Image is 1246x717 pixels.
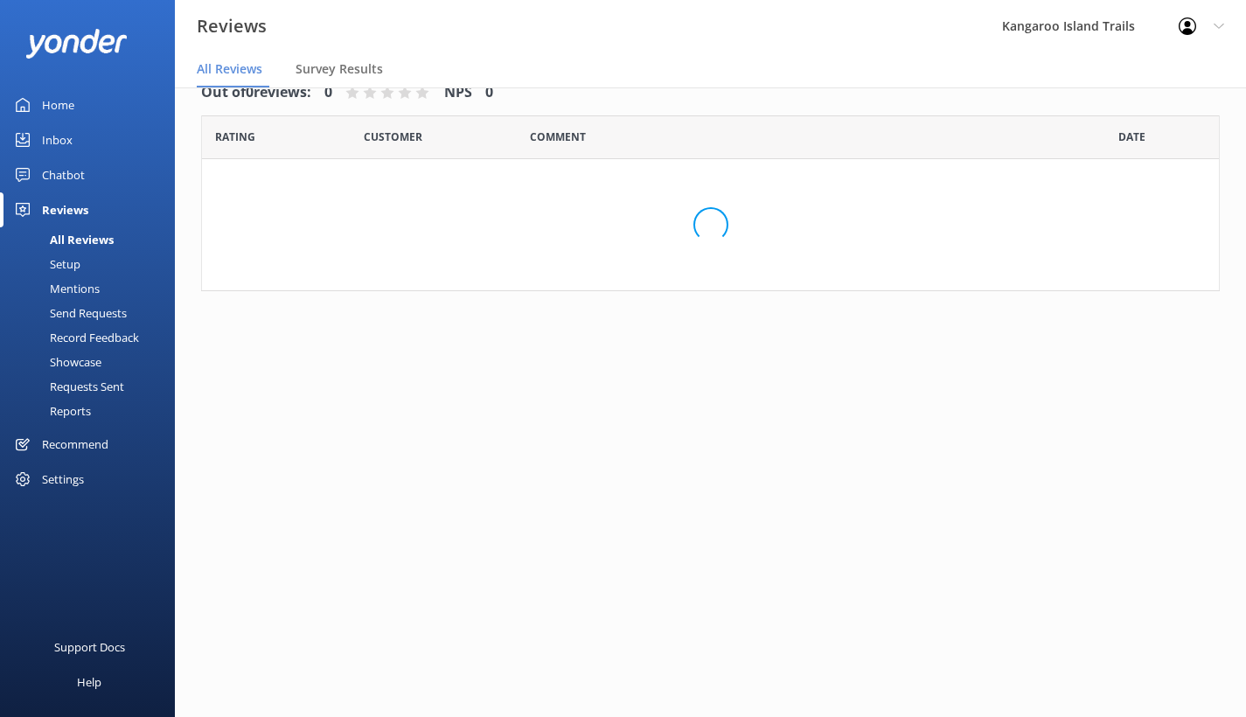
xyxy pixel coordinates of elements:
[42,122,73,157] div: Inbox
[10,276,175,301] a: Mentions
[10,227,114,252] div: All Reviews
[197,60,262,78] span: All Reviews
[364,129,422,145] span: Date
[10,399,175,423] a: Reports
[296,60,383,78] span: Survey Results
[10,276,100,301] div: Mentions
[215,129,255,145] span: Date
[530,129,586,145] span: Question
[42,462,84,497] div: Settings
[197,12,267,40] h3: Reviews
[10,301,175,325] a: Send Requests
[485,81,493,104] h4: 0
[10,350,101,374] div: Showcase
[10,325,139,350] div: Record Feedback
[42,87,74,122] div: Home
[444,81,472,104] h4: NPS
[1118,129,1145,145] span: Date
[10,227,175,252] a: All Reviews
[42,157,85,192] div: Chatbot
[54,630,125,665] div: Support Docs
[10,374,124,399] div: Requests Sent
[10,350,175,374] a: Showcase
[10,252,175,276] a: Setup
[10,399,91,423] div: Reports
[26,29,127,58] img: yonder-white-logo.png
[42,192,88,227] div: Reviews
[10,252,80,276] div: Setup
[201,81,311,104] h4: Out of 0 reviews:
[10,325,175,350] a: Record Feedback
[42,427,108,462] div: Recommend
[10,301,127,325] div: Send Requests
[324,81,332,104] h4: 0
[10,374,175,399] a: Requests Sent
[77,665,101,700] div: Help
